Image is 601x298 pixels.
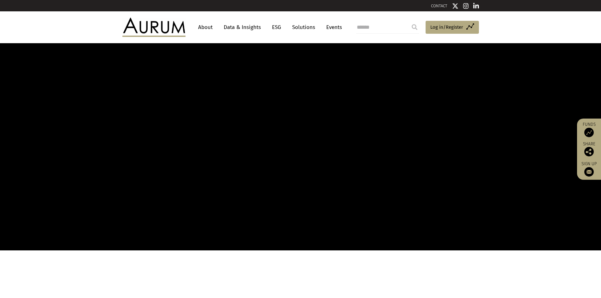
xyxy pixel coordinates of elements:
[580,161,598,177] a: Sign up
[584,128,594,137] img: Access Funds
[430,23,463,31] span: Log in/Register
[323,21,342,33] a: Events
[408,21,421,33] input: Submit
[289,21,318,33] a: Solutions
[584,147,594,156] img: Share this post
[584,167,594,177] img: Sign up to our newsletter
[452,3,458,9] img: Twitter icon
[473,3,479,9] img: Linkedin icon
[580,122,598,137] a: Funds
[195,21,216,33] a: About
[580,142,598,156] div: Share
[122,18,186,37] img: Aurum
[431,3,447,8] a: CONTACT
[221,21,264,33] a: Data & Insights
[463,3,469,9] img: Instagram icon
[269,21,284,33] a: ESG
[426,21,479,34] a: Log in/Register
